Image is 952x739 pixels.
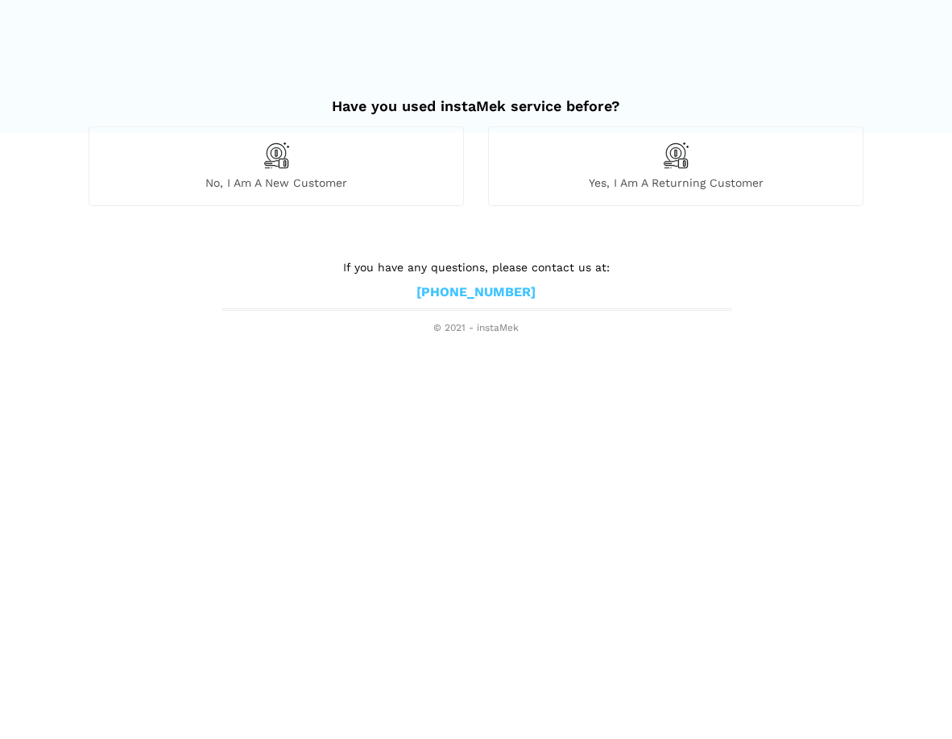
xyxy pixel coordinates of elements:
[222,258,730,276] p: If you have any questions, please contact us at:
[416,284,536,301] a: [PHONE_NUMBER]
[489,175,863,190] span: Yes, I am a returning customer
[222,322,730,335] span: © 2021 - instaMek
[89,175,463,190] span: No, I am a new customer
[89,81,863,115] h2: Have you used instaMek service before?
